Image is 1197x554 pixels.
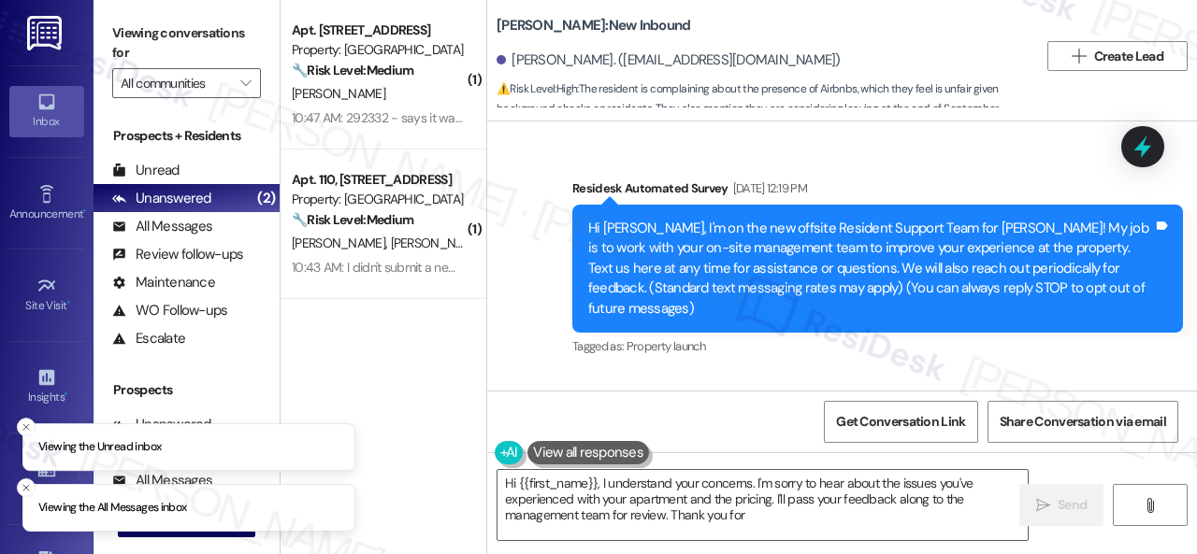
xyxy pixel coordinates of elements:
div: WO Follow-ups [112,301,227,320]
div: [PERSON_NAME]. ([EMAIL_ADDRESS][DOMAIN_NAME]) [497,50,841,70]
div: Property: [GEOGRAPHIC_DATA] [292,190,465,209]
strong: 🔧 Risk Level: Medium [292,62,413,78]
div: Prospects + Residents [94,126,280,146]
p: Viewing the Unread inbox [38,439,161,456]
div: Unanswered [112,189,211,208]
input: All communities [121,68,231,98]
span: Share Conversation via email [1000,412,1166,432]
span: Property launch [627,338,705,354]
textarea: Hi {{first_name}}, I understand your concerns. I'm sorry to hear about the issues you've experien... [498,470,1028,540]
p: Viewing the All Messages inbox [38,500,187,517]
span: • [83,205,86,218]
button: Create Lead [1047,41,1188,71]
div: Unread [112,161,180,180]
i:  [1143,498,1157,513]
label: Viewing conversations for [112,19,261,68]
a: Inbox [9,86,84,136]
i:  [1072,49,1086,64]
a: Insights • [9,362,84,412]
div: (2) [252,184,280,213]
strong: ⚠️ Risk Level: High [497,81,577,96]
div: Escalate [112,329,185,348]
div: Apt. [STREET_ADDRESS] [292,21,465,40]
a: Site Visit • [9,270,84,320]
button: Get Conversation Link [824,401,977,443]
button: Close toast [17,418,36,436]
strong: 🔧 Risk Level: Medium [292,211,413,228]
span: [PERSON_NAME] [292,85,385,102]
span: Create Lead [1094,47,1163,66]
button: Share Conversation via email [988,401,1178,443]
i:  [240,76,251,91]
button: Send [1019,484,1103,526]
div: Review follow-ups [112,245,243,264]
span: • [65,388,67,401]
b: [PERSON_NAME]: New Inbound [497,16,690,36]
span: • [67,296,70,309]
div: [DATE] 12:19 PM [728,178,807,198]
div: Property: [GEOGRAPHIC_DATA] [292,40,465,60]
div: Apt. 110, [STREET_ADDRESS] [292,170,465,190]
div: Prospects [94,380,280,400]
i:  [1036,498,1050,513]
span: [PERSON_NAME] [292,234,391,251]
img: ResiDesk Logo [27,16,65,50]
a: Buildings [9,453,84,504]
div: Maintenance [112,273,215,292]
span: : The resident is complaining about the presence of Airbnbs, which they feel is unfair given back... [497,79,1038,160]
span: [PERSON_NAME] [391,234,484,251]
button: Close toast [17,478,36,497]
div: Hi [PERSON_NAME], I'm on the new offsite Resident Support Team for [PERSON_NAME]! My job is to wo... [588,219,1153,319]
div: Tagged as: [572,333,1183,360]
span: Get Conversation Link [836,412,965,432]
span: Send [1058,495,1087,515]
div: 10:47 AM: 292332 - says it was completed on the 8th. Then I put another one [DATE][DATE]. 293398 ... [292,109,977,126]
div: Residesk Automated Survey [572,178,1183,205]
div: All Messages [112,217,212,236]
